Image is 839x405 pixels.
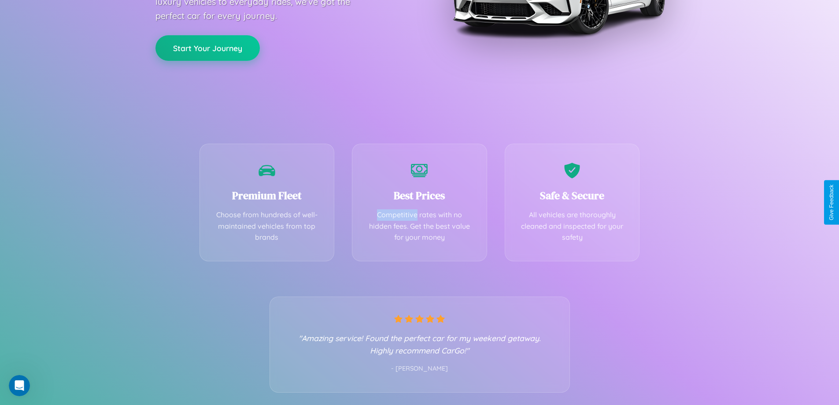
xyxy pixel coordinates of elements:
p: Competitive rates with no hidden fees. Get the best value for your money [366,209,473,243]
p: - [PERSON_NAME] [288,363,552,375]
h3: Premium Fleet [213,188,321,203]
p: Choose from hundreds of well-maintained vehicles from top brands [213,209,321,243]
p: "Amazing service! Found the perfect car for my weekend getaway. Highly recommend CarGo!" [288,332,552,357]
p: All vehicles are thoroughly cleaned and inspected for your safety [518,209,626,243]
button: Start Your Journey [155,35,260,61]
div: Give Feedback [828,185,835,220]
h3: Best Prices [366,188,473,203]
iframe: Intercom live chat [9,375,30,396]
h3: Safe & Secure [518,188,626,203]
